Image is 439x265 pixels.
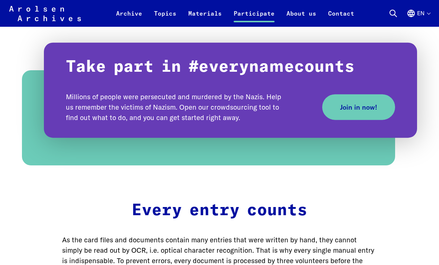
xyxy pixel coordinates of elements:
[182,9,228,27] a: Materials
[66,92,285,123] p: Millions of people were persecuted and murdered by the Nazis. Help us remember the victims of Naz...
[322,94,395,120] a: Join in now!
[281,9,322,27] a: About us
[110,9,148,27] a: Archive
[110,4,360,22] nav: Primary
[322,9,360,27] a: Contact
[228,9,281,27] a: Participate
[132,203,307,219] strong: Every entry counts
[148,9,182,27] a: Topics
[340,102,377,112] span: Join in now!
[66,59,355,75] strong: Take part in #everynamecounts
[407,9,430,27] button: English, language selection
